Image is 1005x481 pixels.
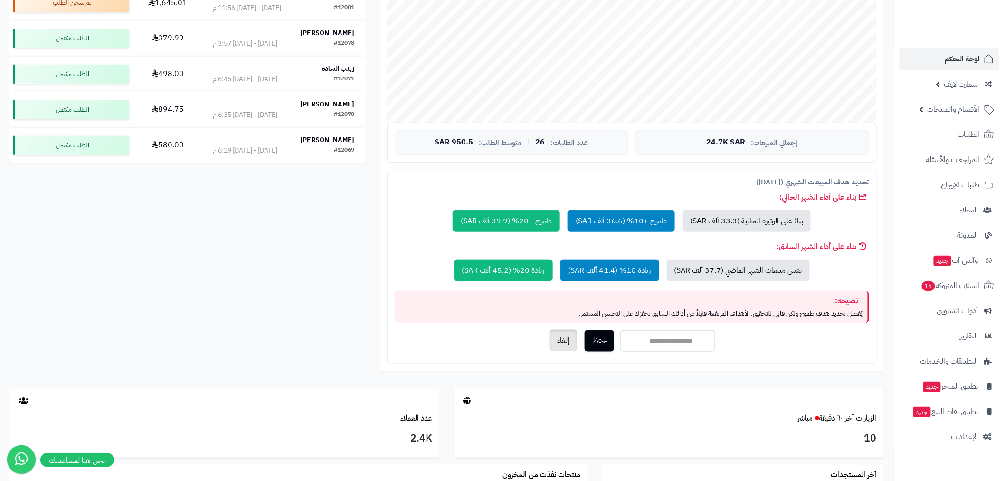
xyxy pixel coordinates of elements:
span: المدونة [958,229,978,242]
div: #12070 [334,110,355,120]
a: تطبيق نقاط البيعجديد [900,400,999,423]
span: الإعدادات [951,430,978,443]
strong: زينب السادة [322,64,355,74]
a: وآتس آبجديد [900,249,999,272]
button: زيادة 10% (41.4 ألف SAR) [560,260,659,281]
span: عدد الطلبات: [550,139,588,147]
a: الزيارات آخر ٦٠ دقيقةمباشر [798,413,877,424]
a: تطبيق المتجرجديد [900,375,999,398]
button: بناءً على الوتيرة الحالية (33.3 ألف SAR) [683,210,811,232]
div: الطلب مكتمل [13,136,129,155]
a: التقارير [900,325,999,347]
div: تحديد هدف المبيعات الشهري ([DATE]) [395,177,869,187]
span: المراجعات والأسئلة [926,153,980,166]
small: مباشر [798,413,813,424]
h3: منتجات نفذت من المخزون [502,471,580,480]
span: 26 [535,138,545,147]
h3: 10 [461,431,877,447]
div: #12071 [334,75,355,84]
span: التطبيقات والخدمات [920,355,978,368]
div: [DATE] - [DATE] 3:57 م [213,39,277,48]
div: الطلب مكتمل [13,29,129,48]
span: 24.7K SAR [707,138,746,147]
a: الإعدادات [900,425,999,448]
div: [DATE] - [DATE] 6:19 م [213,146,277,155]
span: 950.5 SAR [435,138,473,147]
a: العملاء [900,199,999,221]
span: الطلبات [958,128,980,141]
div: [DATE] - [DATE] 6:35 م [213,110,277,120]
span: وآتس آب [933,254,978,267]
span: العملاء [960,203,978,217]
a: المراجعات والأسئلة [900,148,999,171]
td: 498.00 [133,57,202,92]
a: أدوات التسويق [900,299,999,322]
a: المدونة [900,224,999,247]
div: #12081 [334,3,355,13]
button: طموح +10% (36.6 ألف SAR) [568,210,675,232]
div: #12069 [334,146,355,155]
button: حفظ [585,330,614,352]
a: لوحة التحكم [900,48,999,70]
button: إلغاء [550,330,577,351]
span: أدوات التسويق [937,304,978,317]
a: التطبيقات والخدمات [900,350,999,373]
span: تطبيق المتجر [922,380,978,393]
span: الأقسام والمنتجات [928,103,980,116]
button: زيادة 20% (45.2 ألف SAR) [454,260,553,281]
strong: [PERSON_NAME] [301,135,355,145]
div: [DATE] - [DATE] 6:46 م [213,75,277,84]
div: الطلب مكتمل [13,100,129,119]
span: تطبيق نقاط البيع [912,405,978,418]
div: نصيحة: [399,296,863,307]
span: سمارت لايف [944,77,978,91]
span: متوسط الطلب: [479,139,521,147]
div: [DATE] - [DATE] 11:56 م [213,3,281,13]
span: التقارير [960,329,978,343]
span: | [527,139,530,146]
strong: [PERSON_NAME] [301,99,355,109]
button: نفس مبيعات الشهر الماضي (37.7 ألف SAR) [667,260,810,281]
div: بناء على أداء الشهر الحالي: [395,192,869,203]
div: بناء على أداء الشهر السابق: [395,241,869,252]
span: جديد [913,407,931,417]
p: يُفضل تحديد هدف طموح ولكن قابل للتحقيق. الأهداف المرتفعة قليلاً عن أدائك السابق تحفزك على التحسن ... [399,309,863,318]
a: عدد العملاء [401,413,433,424]
span: جديد [934,256,951,266]
span: 15 [922,281,935,291]
span: جديد [923,382,941,392]
span: لوحة التحكم [945,52,980,66]
td: 580.00 [133,128,202,163]
a: السلات المتروكة15 [900,274,999,297]
h3: آخر المستجدات [831,471,877,480]
strong: [PERSON_NAME] [301,28,355,38]
span: طلبات الإرجاع [941,178,980,192]
span: السلات المتروكة [921,279,980,292]
a: الطلبات [900,123,999,146]
button: طموح +20% (39.9 ألف SAR) [453,210,560,232]
h3: 2.4K [17,431,433,447]
a: طلبات الإرجاع [900,173,999,196]
div: #12078 [334,39,355,48]
td: 379.99 [133,21,202,56]
td: 894.75 [133,92,202,127]
span: إجمالي المبيعات: [751,139,798,147]
div: الطلب مكتمل [13,65,129,84]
